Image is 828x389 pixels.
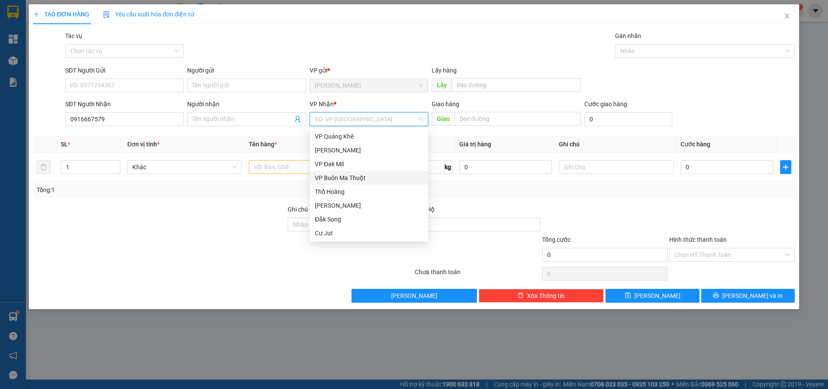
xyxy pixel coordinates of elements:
span: VP Nhận [310,101,334,108]
span: Gia Nghĩa [315,79,423,92]
span: Thu Hộ [415,206,435,213]
button: delete [37,160,50,174]
div: Thổ Hoàng [315,187,423,196]
img: icon [103,11,110,18]
span: plus [781,164,791,171]
button: [PERSON_NAME] [351,289,477,303]
div: VP Quảng Khê [315,132,423,141]
label: Ghi chú đơn hàng [288,206,335,213]
button: deleteXóa Thông tin [479,289,604,303]
div: Chưa thanh toán [414,267,541,282]
button: save[PERSON_NAME] [605,289,699,303]
div: VP Buôn Ma Thuột [315,173,423,183]
span: delete [517,292,524,299]
button: plus [780,160,791,174]
span: Đơn vị tính [127,141,160,148]
span: [PERSON_NAME] [391,291,437,300]
span: Lấy [432,78,452,92]
span: kg [444,160,452,174]
div: VP Quảng Khê [310,130,428,143]
div: Tổng: 1 [37,185,320,195]
span: Yêu cầu xuất hóa đơn điện tử [103,11,194,18]
input: Ghi Chú [559,160,674,174]
input: Dọc đường [452,78,581,92]
div: Cư Jut [315,228,423,238]
div: Gia Nghĩa [310,143,428,157]
button: printer[PERSON_NAME] và In [701,289,795,303]
span: close [784,13,790,19]
div: Người nhận [187,99,306,109]
label: Gán nhãn [615,32,641,39]
span: Cước hàng [681,141,710,148]
span: TẠO ĐƠN HÀNG [33,11,89,18]
span: user-add [294,116,301,123]
label: Cước giao hàng [584,101,627,108]
div: VP Buôn Ma Thuột [310,171,428,185]
span: Giá trị hàng [459,141,491,148]
span: Khác [132,161,237,174]
div: Người gửi [187,66,306,75]
span: [PERSON_NAME] [634,291,681,300]
span: Giao [432,112,455,126]
input: VD: Bàn, Ghế [249,160,364,174]
label: Hình thức thanh toán [669,236,727,243]
div: Cư Jut [310,226,428,240]
div: Đắk Ghềnh [310,199,428,212]
span: [PERSON_NAME] và In [722,291,783,300]
span: SL [61,141,68,148]
input: Dọc đường [455,112,581,126]
div: [PERSON_NAME] [315,145,423,155]
span: Xóa Thông tin [527,291,565,300]
div: VP gửi [310,66,428,75]
span: Lấy hàng [432,67,457,74]
span: Giao hàng [432,101,459,108]
th: Ghi chú [555,136,677,153]
div: Đắk Song [310,212,428,226]
div: [PERSON_NAME] [315,201,423,210]
span: Tên hàng [249,141,277,148]
input: 0 [459,160,552,174]
div: Thổ Hoàng [310,185,428,199]
div: SĐT Người Nhận [65,99,184,109]
input: Cước giao hàng [584,112,672,126]
span: Tổng cước [542,236,571,243]
span: plus [33,11,39,17]
input: Ghi chú đơn hàng [288,218,413,231]
div: VP Đak Mil [310,157,428,171]
div: Đắk Song [315,215,423,224]
button: Close [775,4,799,28]
label: Tác vụ [65,32,82,39]
div: VP Đak Mil [315,159,423,169]
span: save [625,292,631,299]
div: SĐT Người Gửi [65,66,184,75]
span: printer [713,292,719,299]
